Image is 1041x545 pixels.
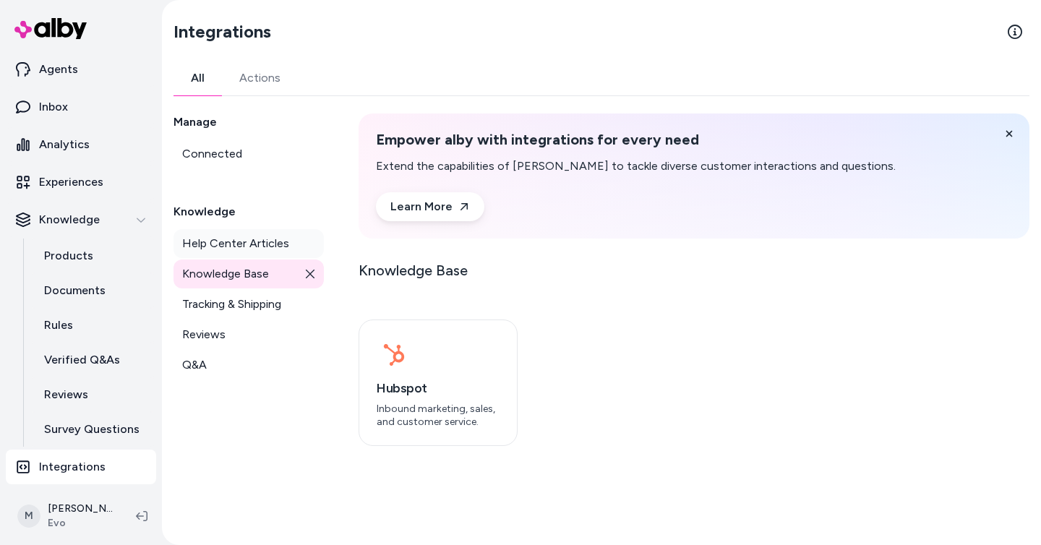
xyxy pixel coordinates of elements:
p: Agents [39,61,78,78]
h2: Knowledge [173,203,324,220]
h3: Hubspot [377,378,500,398]
a: Documents [30,273,156,308]
img: alby Logo [14,18,87,39]
span: Evo [48,516,113,531]
p: Analytics [39,136,90,153]
a: Connected [173,140,324,168]
p: Knowledge [39,211,100,228]
button: All [173,61,222,95]
h2: Integrations [173,20,271,43]
p: Documents [44,282,106,299]
a: Knowledge Base [173,259,324,288]
a: Inbox [6,90,156,124]
p: Inbox [39,98,68,116]
button: M[PERSON_NAME]Evo [9,493,124,539]
p: Extend the capabilities of [PERSON_NAME] to tackle diverse customer interactions and questions. [376,158,896,175]
a: Q&A [173,351,324,379]
p: Integrations [39,458,106,476]
a: Reviews [173,320,324,349]
span: M [17,505,40,528]
p: Reviews [44,386,88,403]
a: Analytics [6,127,156,162]
a: Tracking & Shipping [173,290,324,319]
a: Reviews [30,377,156,412]
button: Knowledge [6,202,156,237]
span: Knowledge Base [182,265,269,283]
a: Agents [6,52,156,87]
button: HubspotInbound marketing, sales, and customer service. [359,319,518,446]
p: [PERSON_NAME] [48,502,113,516]
p: Experiences [39,173,103,191]
a: Experiences [6,165,156,199]
span: Q&A [182,356,207,374]
p: Knowledge Base [359,260,468,280]
span: Help Center Articles [182,235,289,252]
p: Verified Q&As [44,351,120,369]
h2: Manage [173,113,324,131]
p: Products [44,247,93,265]
a: Verified Q&As [30,343,156,377]
a: Survey Questions [30,412,156,447]
p: Survey Questions [44,421,140,438]
h2: Empower alby with integrations for every need [376,131,896,149]
p: Inbound marketing, sales, and customer service. [377,403,500,428]
a: Rules [30,308,156,343]
span: Reviews [182,326,226,343]
a: Learn More [376,192,484,221]
p: Rules [44,317,73,334]
span: Connected [182,145,242,163]
a: Products [30,239,156,273]
a: Help Center Articles [173,229,324,258]
button: Actions [222,61,298,95]
a: Integrations [6,450,156,484]
span: Tracking & Shipping [182,296,281,313]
